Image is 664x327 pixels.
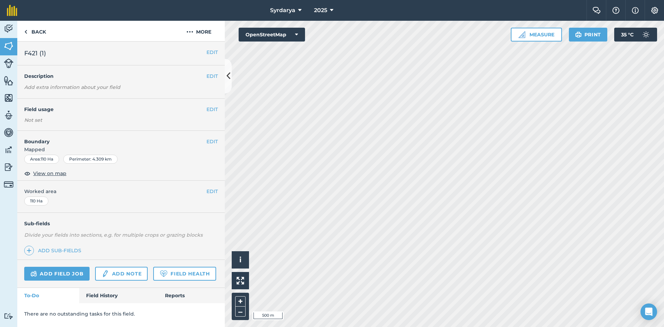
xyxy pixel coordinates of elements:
[24,28,27,36] img: svg+xml;base64,PHN2ZyB4bWxucz0iaHR0cDovL3d3dy53My5vcmcvMjAwMC9zdmciIHdpZHRoPSI5IiBoZWlnaHQ9IjI0Ii...
[4,127,13,138] img: svg+xml;base64,PD94bWwgdmVyc2lvbj0iMS4wIiBlbmNvZGluZz0idXRmLTgiPz4KPCEtLSBHZW5lcmF0b3I6IEFkb2JlIE...
[235,307,246,317] button: –
[569,28,608,42] button: Print
[27,246,31,255] img: svg+xml;base64,PHN2ZyB4bWxucz0iaHR0cDovL3d3dy53My5vcmcvMjAwMC9zdmciIHdpZHRoPSIxNCIgaGVpZ2h0PSIyNC...
[4,75,13,86] img: svg+xml;base64,PHN2ZyB4bWxucz0iaHR0cDovL3d3dy53My5vcmcvMjAwMC9zdmciIHdpZHRoPSI1NiIgaGVpZ2h0PSI2MC...
[17,288,79,303] a: To-Do
[235,296,246,307] button: +
[17,131,206,145] h4: Boundary
[511,28,562,42] button: Measure
[24,155,59,164] div: Area : 110 Ha
[24,72,218,80] h4: Description
[239,28,305,42] button: OpenStreetMap
[206,106,218,113] button: EDIT
[206,138,218,145] button: EDIT
[270,6,295,15] span: Syrdarya
[614,28,657,42] button: 35 °C
[4,24,13,34] img: svg+xml;base64,PD94bWwgdmVyc2lvbj0iMS4wIiBlbmNvZGluZz0idXRmLTgiPz4KPCEtLSBHZW5lcmF0b3I6IEFkb2JlIE...
[24,267,90,281] a: Add field job
[30,270,37,278] img: svg+xml;base64,PD94bWwgdmVyc2lvbj0iMS4wIiBlbmNvZGluZz0idXRmLTgiPz4KPCEtLSBHZW5lcmF0b3I6IEFkb2JlIE...
[640,303,657,320] div: Open Intercom Messenger
[24,232,203,238] em: Divide your fields into sections, e.g. for multiple crops or grazing blocks
[4,145,13,155] img: svg+xml;base64,PD94bWwgdmVyc2lvbj0iMS4wIiBlbmNvZGluZz0idXRmLTgiPz4KPCEtLSBHZW5lcmF0b3I6IEFkb2JlIE...
[206,48,218,56] button: EDIT
[232,251,249,269] button: i
[95,267,148,281] a: Add note
[206,72,218,80] button: EDIT
[17,220,225,227] h4: Sub-fields
[4,93,13,103] img: svg+xml;base64,PHN2ZyB4bWxucz0iaHR0cDovL3d3dy53My5vcmcvMjAwMC9zdmciIHdpZHRoPSI1NiIgaGVpZ2h0PSI2MC...
[621,28,634,42] span: 35 ° C
[24,84,120,90] em: Add extra information about your field
[17,146,225,153] span: Mapped
[63,155,118,164] div: Perimeter : 4.309 km
[4,110,13,120] img: svg+xml;base64,PD94bWwgdmVyc2lvbj0iMS4wIiBlbmNvZGluZz0idXRmLTgiPz4KPCEtLSBHZW5lcmF0b3I6IEFkb2JlIE...
[575,30,582,39] img: svg+xml;base64,PHN2ZyB4bWxucz0iaHR0cDovL3d3dy53My5vcmcvMjAwMC9zdmciIHdpZHRoPSIxOSIgaGVpZ2h0PSIyNC...
[17,21,53,41] a: Back
[79,288,158,303] a: Field History
[24,246,84,255] a: Add sub-fields
[24,188,218,195] span: Worked area
[4,180,13,189] img: svg+xml;base64,PD94bWwgdmVyc2lvbj0iMS4wIiBlbmNvZGluZz0idXRmLTgiPz4KPCEtLSBHZW5lcmF0b3I6IEFkb2JlIE...
[24,197,48,206] div: 110 Ha
[158,288,225,303] a: Reports
[24,310,218,318] p: There are no outstanding tasks for this field.
[186,28,193,36] img: svg+xml;base64,PHN2ZyB4bWxucz0iaHR0cDovL3d3dy53My5vcmcvMjAwMC9zdmciIHdpZHRoPSIyMCIgaGVpZ2h0PSIyNC...
[153,267,216,281] a: Field Health
[612,7,620,14] img: A question mark icon
[4,313,13,319] img: svg+xml;base64,PD94bWwgdmVyc2lvbj0iMS4wIiBlbmNvZGluZz0idXRmLTgiPz4KPCEtLSBHZW5lcmF0b3I6IEFkb2JlIE...
[639,28,653,42] img: svg+xml;base64,PD94bWwgdmVyc2lvbj0iMS4wIiBlbmNvZGluZz0idXRmLTgiPz4KPCEtLSBHZW5lcmF0b3I6IEFkb2JlIE...
[314,6,327,15] span: 2025
[651,7,659,14] img: A cog icon
[101,270,109,278] img: svg+xml;base64,PD94bWwgdmVyc2lvbj0iMS4wIiBlbmNvZGluZz0idXRmLTgiPz4KPCEtLSBHZW5lcmF0b3I6IEFkb2JlIE...
[24,117,218,124] div: Not set
[24,169,66,178] button: View on map
[239,255,241,264] span: i
[237,277,244,284] img: Four arrows, one pointing top left, one top right, one bottom right and the last bottom left
[24,48,46,58] span: F421 (1)
[24,106,206,113] h4: Field usage
[4,58,13,68] img: svg+xml;base64,PD94bWwgdmVyc2lvbj0iMS4wIiBlbmNvZGluZz0idXRmLTgiPz4KPCEtLSBHZW5lcmF0b3I6IEFkb2JlIE...
[518,31,525,38] img: Ruler icon
[632,6,639,15] img: svg+xml;base64,PHN2ZyB4bWxucz0iaHR0cDovL3d3dy53My5vcmcvMjAwMC9zdmciIHdpZHRoPSIxNyIgaGVpZ2h0PSIxNy...
[24,169,30,178] img: svg+xml;base64,PHN2ZyB4bWxucz0iaHR0cDovL3d3dy53My5vcmcvMjAwMC9zdmciIHdpZHRoPSIxOCIgaGVpZ2h0PSIyNC...
[7,5,17,16] img: fieldmargin Logo
[592,7,601,14] img: Two speech bubbles overlapping with the left bubble in the forefront
[33,170,66,177] span: View on map
[4,162,13,172] img: svg+xml;base64,PD94bWwgdmVyc2lvbj0iMS4wIiBlbmNvZGluZz0idXRmLTgiPz4KPCEtLSBHZW5lcmF0b3I6IEFkb2JlIE...
[206,188,218,195] button: EDIT
[4,41,13,51] img: svg+xml;base64,PHN2ZyB4bWxucz0iaHR0cDovL3d3dy53My5vcmcvMjAwMC9zdmciIHdpZHRoPSI1NiIgaGVpZ2h0PSI2MC...
[173,21,225,41] button: More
